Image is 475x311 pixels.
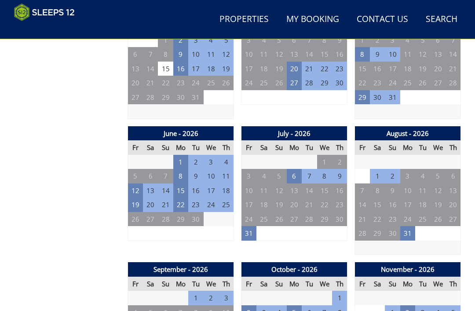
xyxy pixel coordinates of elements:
a: Search [422,10,461,29]
td: 31 [385,90,400,105]
td: 10 [241,183,256,198]
td: 5 [271,33,286,48]
td: 7 [158,169,173,183]
td: 13 [446,183,460,198]
td: 6 [287,169,302,183]
th: Su [385,140,400,155]
td: 25 [219,198,234,212]
td: 10 [385,47,400,62]
td: 8 [370,183,385,198]
td: 21 [302,198,317,212]
td: 27 [128,90,143,105]
td: 16 [173,62,188,76]
td: 4 [204,33,219,48]
td: 9 [173,47,188,62]
td: 2 [332,155,347,169]
td: 26 [431,212,446,227]
td: 16 [370,62,385,76]
td: 30 [188,212,203,227]
th: We [431,140,446,155]
td: 6 [446,169,460,183]
td: 13 [287,183,302,198]
th: October - 2026 [241,262,347,277]
td: 29 [317,212,332,227]
td: 11 [204,47,219,62]
td: 29 [317,76,332,90]
td: 31 [188,90,203,105]
td: 2 [173,33,188,48]
td: 13 [431,47,446,62]
th: Sa [370,277,385,291]
td: 25 [204,76,219,90]
td: 17 [241,62,256,76]
td: 9 [188,169,203,183]
td: 30 [332,212,347,227]
td: 4 [219,155,234,169]
th: Th [446,140,460,155]
td: 4 [400,33,415,48]
td: 8 [173,169,188,183]
th: We [317,140,332,155]
td: 6 [143,169,158,183]
th: Sa [256,277,271,291]
td: 21 [355,212,370,227]
td: 30 [370,90,385,105]
td: 5 [128,169,143,183]
td: 3 [241,169,256,183]
td: 8 [158,47,173,62]
td: 17 [188,62,203,76]
th: Sa [143,277,158,291]
td: 8 [355,47,370,62]
td: 28 [355,226,370,241]
td: 22 [158,76,173,90]
td: 5 [271,169,286,183]
th: Mo [400,277,415,291]
th: Su [385,277,400,291]
th: Tu [188,277,203,291]
th: November - 2026 [355,262,461,277]
th: Su [271,277,286,291]
td: 12 [219,47,234,62]
td: 6 [128,47,143,62]
td: 14 [158,183,173,198]
td: 22 [370,212,385,227]
th: Su [158,140,173,155]
td: 21 [158,198,173,212]
td: 25 [400,76,415,90]
td: 20 [446,198,460,212]
td: 29 [355,90,370,105]
td: 24 [385,76,400,90]
td: 30 [332,76,347,90]
td: 16 [332,183,347,198]
td: 31 [400,226,415,241]
td: 25 [256,76,271,90]
td: 6 [431,33,446,48]
td: 24 [400,212,415,227]
a: My Booking [283,10,343,29]
td: 10 [188,47,203,62]
td: 7 [302,33,317,48]
td: 13 [287,47,302,62]
th: September - 2026 [128,262,234,277]
td: 4 [256,169,271,183]
td: 1 [188,291,203,305]
td: 27 [287,76,302,90]
td: 19 [271,62,286,76]
td: 2 [188,155,203,169]
td: 3 [241,33,256,48]
td: 11 [256,47,271,62]
td: 2 [370,33,385,48]
th: Tu [302,277,317,291]
td: 14 [143,62,158,76]
td: 1 [370,169,385,183]
td: 29 [173,212,188,227]
td: 26 [128,212,143,227]
td: 1 [355,33,370,48]
td: 23 [173,76,188,90]
td: 3 [385,33,400,48]
td: 16 [385,198,400,212]
td: 19 [271,198,286,212]
th: We [317,277,332,291]
iframe: Customer reviews powered by Trustpilot [10,26,102,34]
td: 22 [317,198,332,212]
